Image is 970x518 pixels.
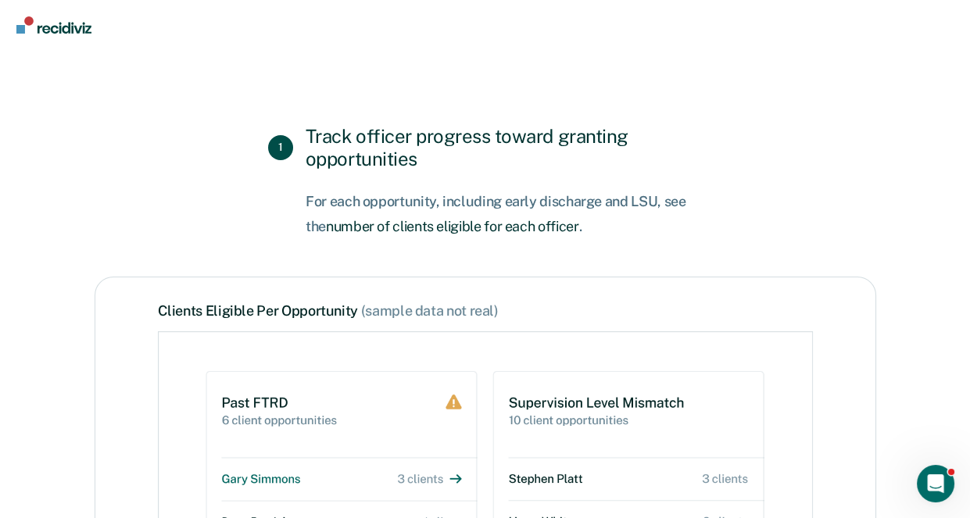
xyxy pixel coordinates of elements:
span: 1 [268,135,293,160]
h2: Track officer progress toward granting opportunities [268,125,702,170]
div: Clients Eligible Per Opportunity [158,302,813,320]
p: For each opportunity, including early discharge and LSU, see the . [306,189,702,239]
span: (sample data not real) [361,302,499,319]
strong: number of clients eligible for each officer [326,218,579,234]
img: Recidiviz [16,16,91,34]
iframe: Intercom live chat [917,465,954,502]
